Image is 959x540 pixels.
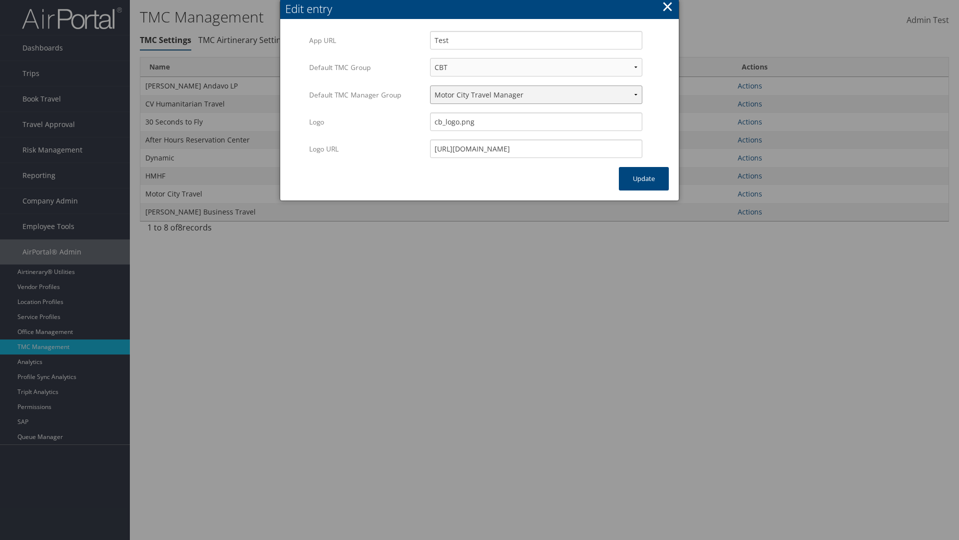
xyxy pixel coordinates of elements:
[285,1,679,16] div: Edit entry
[619,167,669,190] button: Update
[309,58,423,77] label: Default TMC Group
[309,85,423,104] label: Default TMC Manager Group
[309,31,423,50] label: App URL
[309,139,423,158] label: Logo URL
[309,112,423,131] label: Logo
